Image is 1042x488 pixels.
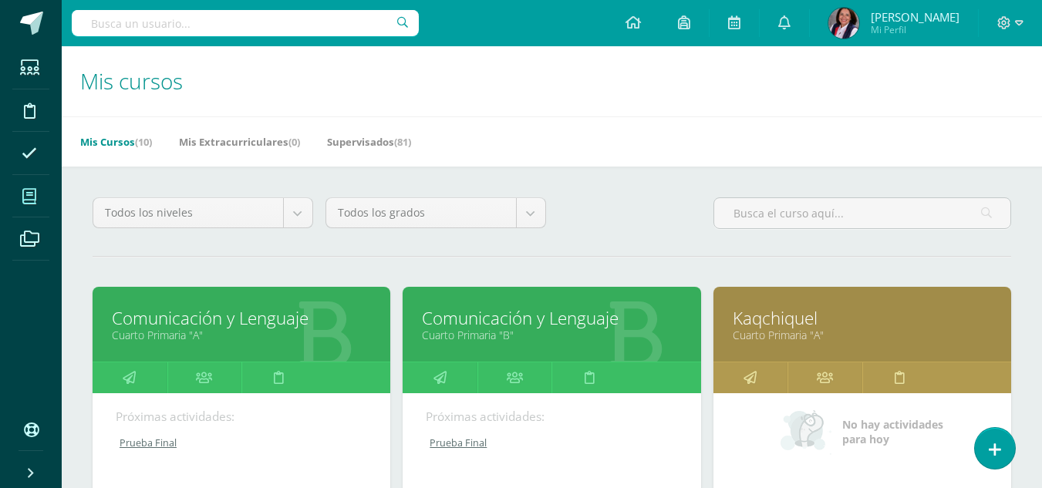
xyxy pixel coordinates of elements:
[135,135,152,149] span: (10)
[733,306,992,330] a: Kaqchiquel
[842,417,943,446] span: No hay actividades para hoy
[828,8,859,39] img: f462a79cdc2247d5a0d3055b91035c57.png
[326,198,545,227] a: Todos los grados
[72,10,419,36] input: Busca un usuario...
[422,306,681,330] a: Comunicación y Lenguaje
[426,436,679,449] a: Prueba Final
[112,306,371,330] a: Comunicación y Lenguaje
[179,130,300,154] a: Mis Extracurriculares(0)
[327,130,411,154] a: Supervisados(81)
[288,135,300,149] span: (0)
[714,198,1010,228] input: Busca el curso aquí...
[733,328,992,342] a: Cuarto Primaria "A"
[116,436,369,449] a: Prueba Final
[871,9,959,25] span: [PERSON_NAME]
[116,409,367,425] div: Próximas actividades:
[394,135,411,149] span: (81)
[105,198,271,227] span: Todos los niveles
[338,198,504,227] span: Todos los grados
[871,23,959,36] span: Mi Perfil
[422,328,681,342] a: Cuarto Primaria "B"
[80,130,152,154] a: Mis Cursos(10)
[80,66,183,96] span: Mis cursos
[781,409,831,455] img: no_activities_small.png
[112,328,371,342] a: Cuarto Primaria "A"
[93,198,312,227] a: Todos los niveles
[426,409,677,425] div: Próximas actividades:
